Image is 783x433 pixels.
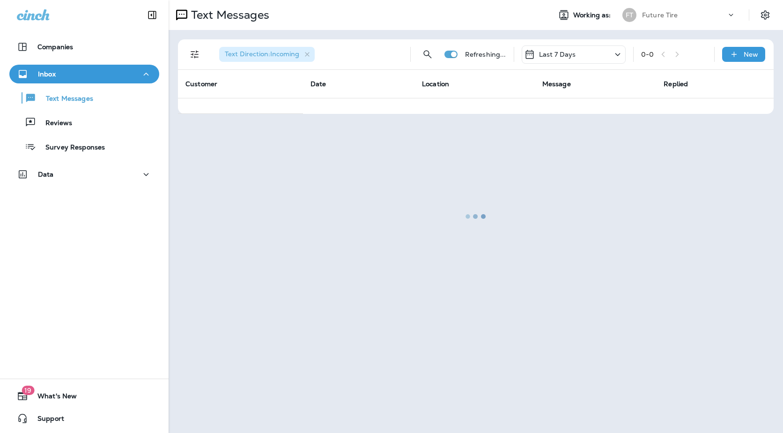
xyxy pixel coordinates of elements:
p: New [744,51,758,58]
button: Data [9,165,159,184]
button: Collapse Sidebar [139,6,165,24]
button: Inbox [9,65,159,83]
span: Support [28,415,64,426]
span: What's New [28,392,77,403]
p: Companies [37,43,73,51]
button: Companies [9,37,159,56]
span: 19 [22,386,34,395]
button: Survey Responses [9,137,159,157]
button: Text Messages [9,88,159,108]
p: Survey Responses [36,143,105,152]
p: Reviews [36,119,72,128]
p: Data [38,171,54,178]
button: Support [9,409,159,428]
p: Inbox [38,70,56,78]
button: Reviews [9,112,159,132]
button: 19What's New [9,387,159,405]
p: Text Messages [37,95,93,104]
